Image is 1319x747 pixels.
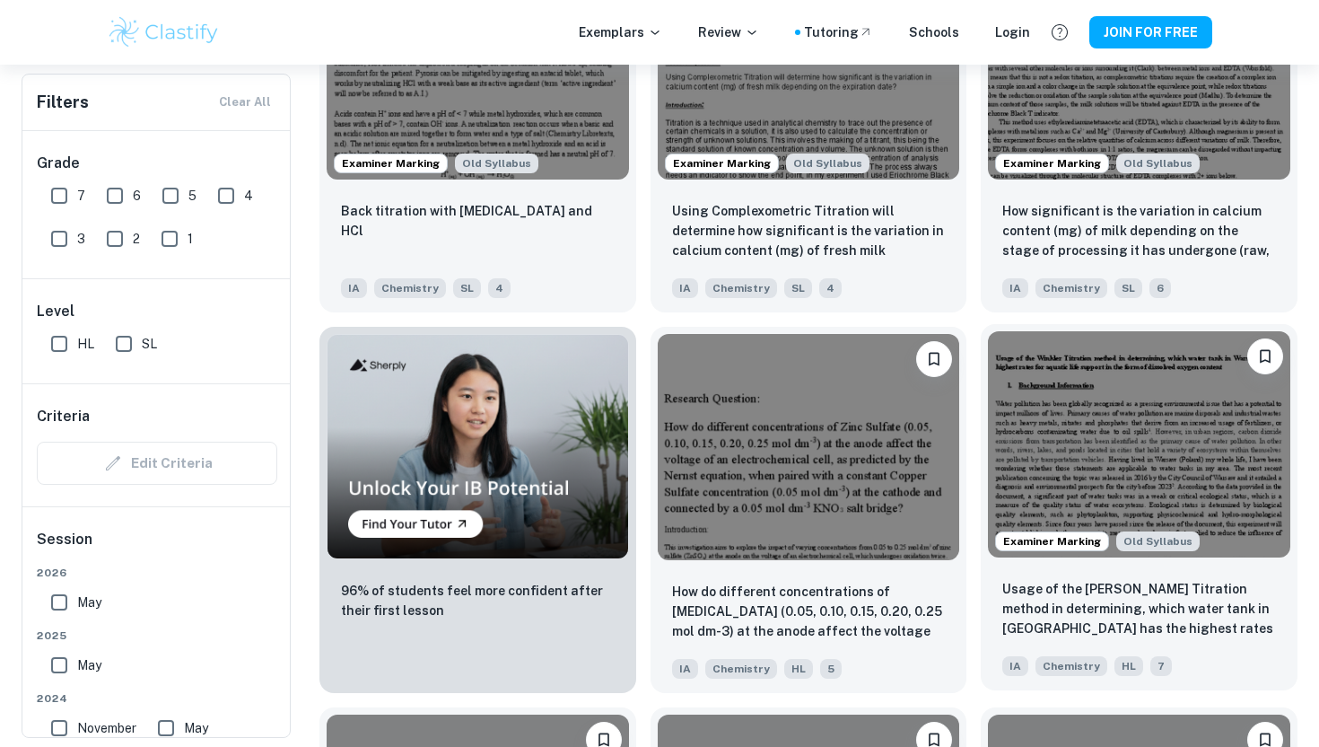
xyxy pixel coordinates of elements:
[37,153,277,174] h6: Grade
[335,155,447,171] span: Examiner Marking
[341,581,615,620] p: 96% of students feel more confident after their first lesson
[784,659,813,679] span: HL
[37,690,277,707] span: 2024
[341,278,367,298] span: IA
[1035,278,1107,298] span: Chemistry
[666,155,778,171] span: Examiner Marking
[820,659,842,679] span: 5
[698,22,759,42] p: Review
[37,529,277,565] h6: Session
[37,442,277,485] div: Criteria filters are unavailable when searching by topic
[995,22,1030,42] a: Login
[37,565,277,581] span: 2026
[786,154,869,173] span: Old Syllabus
[77,655,101,675] span: May
[453,278,481,298] span: SL
[455,154,538,173] span: Old Syllabus
[1002,579,1276,640] p: Usage of the Winkler Titration method in determining, which water tank in Warsaw has the highest ...
[319,327,636,693] a: Thumbnail96% of students feel more confident after their first lesson
[1002,278,1028,298] span: IA
[142,334,157,354] span: SL
[37,301,277,322] h6: Level
[77,229,85,249] span: 3
[705,278,777,298] span: Chemistry
[1150,656,1172,676] span: 7
[77,718,136,738] span: November
[1116,154,1200,173] div: Starting from the May 2025 session, the Chemistry IA requirements have changed. It's OK to refer ...
[1247,338,1283,374] button: Please log in to bookmark exemplars
[37,406,90,427] h6: Criteria
[988,331,1290,558] img: Chemistry IA example thumbnail: Usage of the Winkler Titration method in
[133,229,140,249] span: 2
[672,278,698,298] span: IA
[981,327,1297,693] a: Examiner MarkingStarting from the May 2025 session, the Chemistry IA requirements have changed. I...
[133,186,141,206] span: 6
[658,334,960,560] img: Chemistry IA example thumbnail: How do different concentrations of Zinc
[77,334,94,354] span: HL
[341,201,615,241] p: Back titration with Antacid and HCl
[188,229,193,249] span: 1
[1044,17,1075,48] button: Help and Feedback
[1114,656,1143,676] span: HL
[996,155,1108,171] span: Examiner Marking
[188,186,197,206] span: 5
[819,278,842,298] span: 4
[327,334,629,559] img: Thumbnail
[672,659,698,679] span: IA
[651,327,967,693] a: Please log in to bookmark exemplarsHow do different concentrations of Zinc Sulfate (0.05, 0.10, 0...
[705,659,777,679] span: Chemistry
[488,278,511,298] span: 4
[1002,201,1276,262] p: How significant is the variation in calcium content (mg) of milk depending on the stage of proces...
[1089,16,1212,48] button: JOIN FOR FREE
[996,533,1108,549] span: Examiner Marking
[1116,154,1200,173] span: Old Syllabus
[37,90,89,115] h6: Filters
[455,154,538,173] div: Starting from the May 2025 session, the Chemistry IA requirements have changed. It's OK to refer ...
[1114,278,1142,298] span: SL
[672,201,946,262] p: Using Complexometric Titration will determine how significant is the variation in calcium content...
[916,341,952,377] button: Please log in to bookmark exemplars
[244,186,253,206] span: 4
[1149,278,1171,298] span: 6
[784,278,812,298] span: SL
[786,154,869,173] div: Starting from the May 2025 session, the Chemistry IA requirements have changed. It's OK to refer ...
[374,278,446,298] span: Chemistry
[804,22,873,42] a: Tutoring
[107,14,221,50] img: Clastify logo
[37,628,277,644] span: 2025
[1116,532,1200,551] span: Old Syllabus
[1002,656,1028,676] span: IA
[579,22,662,42] p: Exemplars
[909,22,959,42] a: Schools
[77,593,101,612] span: May
[184,718,208,738] span: May
[1116,532,1200,551] div: Starting from the May 2025 session, the Chemistry IA requirements have changed. It's OK to refer ...
[672,582,946,643] p: How do different concentrations of Zinc Sulfate (0.05, 0.10, 0.15, 0.20, 0.25 mol dm-3) at the an...
[77,186,85,206] span: 7
[1035,656,1107,676] span: Chemistry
